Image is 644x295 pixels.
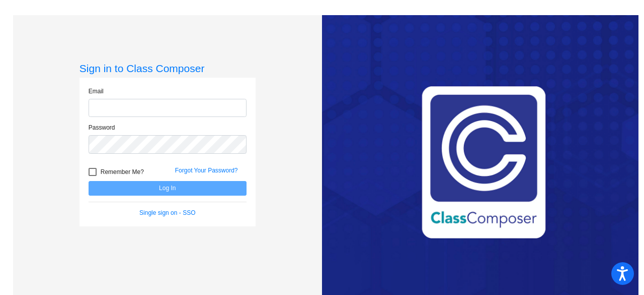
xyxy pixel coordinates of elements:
span: Remember Me? [101,166,144,178]
a: Single sign on - SSO [139,209,195,216]
a: Forgot Your Password? [175,167,238,174]
h3: Sign in to Class Composer [79,62,256,75]
label: Email [89,87,104,96]
label: Password [89,123,115,132]
button: Log In [89,181,247,196]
